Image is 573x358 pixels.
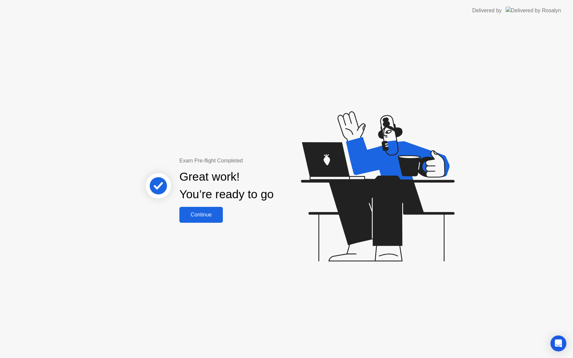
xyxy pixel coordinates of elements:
[550,335,566,351] div: Open Intercom Messenger
[179,157,316,165] div: Exam Pre-flight Completed
[179,207,223,223] button: Continue
[472,7,502,15] div: Delivered by
[179,168,274,203] div: Great work! You’re ready to go
[181,212,221,218] div: Continue
[506,7,561,14] img: Delivered by Rosalyn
